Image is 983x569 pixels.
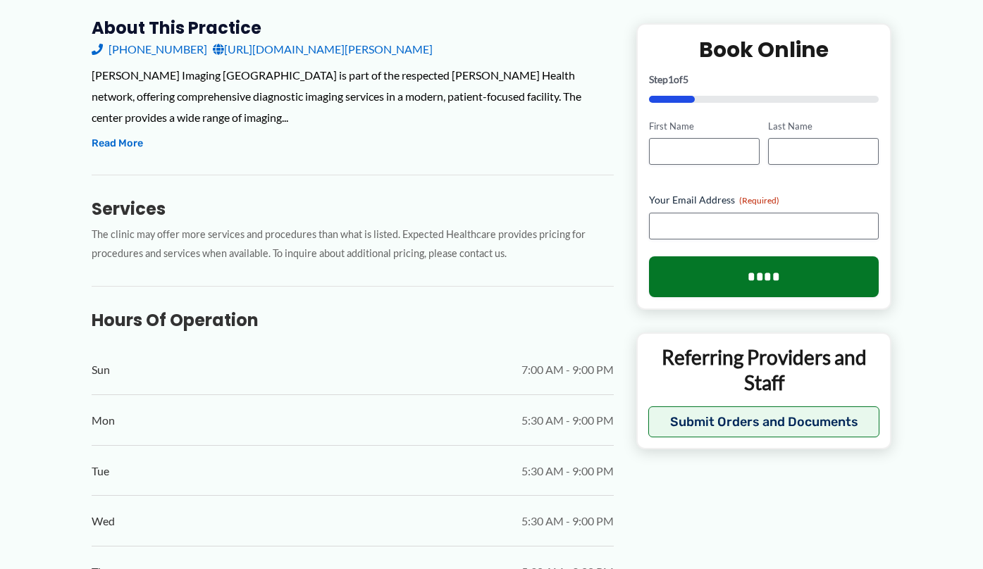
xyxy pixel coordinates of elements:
[683,73,688,85] span: 5
[213,39,433,60] a: [URL][DOMAIN_NAME][PERSON_NAME]
[92,135,143,152] button: Read More
[92,309,614,331] h3: Hours of Operation
[92,225,614,263] p: The clinic may offer more services and procedures than what is listed. Expected Healthcare provid...
[521,410,614,431] span: 5:30 AM - 9:00 PM
[521,511,614,532] span: 5:30 AM - 9:00 PM
[668,73,674,85] span: 1
[649,35,879,63] h2: Book Online
[648,406,880,437] button: Submit Orders and Documents
[521,359,614,380] span: 7:00 AM - 9:00 PM
[92,511,115,532] span: Wed
[649,193,879,207] label: Your Email Address
[92,410,115,431] span: Mon
[649,119,760,132] label: First Name
[648,344,880,396] p: Referring Providers and Staff
[649,74,879,84] p: Step of
[92,461,109,482] span: Tue
[768,119,879,132] label: Last Name
[92,17,614,39] h3: About this practice
[92,39,207,60] a: [PHONE_NUMBER]
[92,198,614,220] h3: Services
[92,359,110,380] span: Sun
[739,195,779,206] span: (Required)
[92,65,614,127] div: [PERSON_NAME] Imaging [GEOGRAPHIC_DATA] is part of the respected [PERSON_NAME] Health network, of...
[521,461,614,482] span: 5:30 AM - 9:00 PM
